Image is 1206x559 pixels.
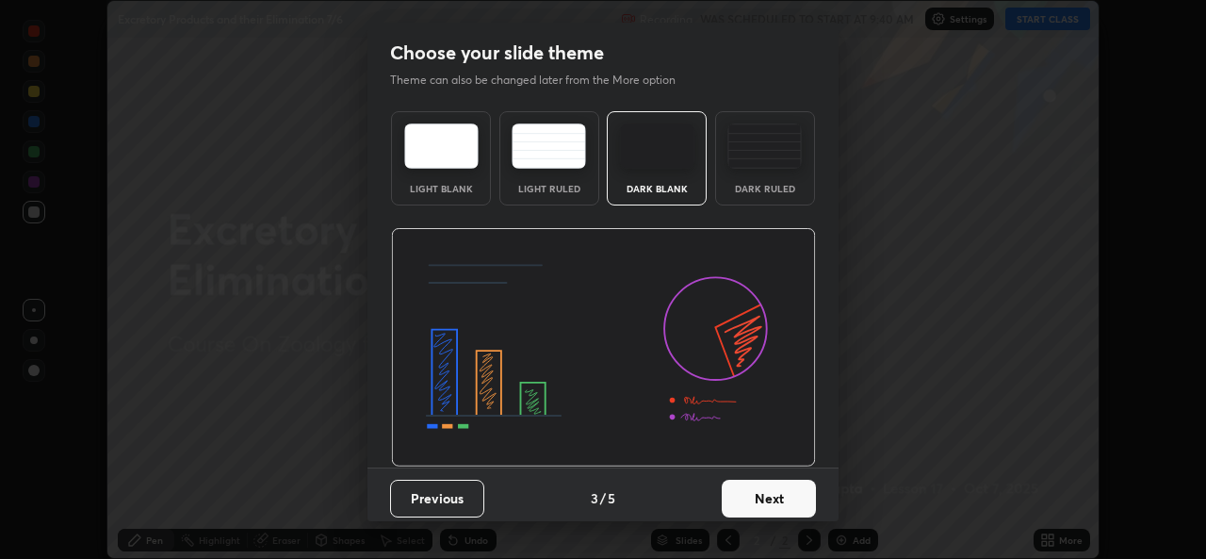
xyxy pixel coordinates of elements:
h4: 5 [608,488,615,508]
div: Dark Ruled [727,184,803,193]
button: Next [722,480,816,518]
h4: 3 [591,488,598,508]
img: lightTheme.e5ed3b09.svg [404,123,479,169]
h4: / [600,488,606,508]
button: Previous [390,480,484,518]
img: darkThemeBanner.d06ce4a2.svg [391,228,816,468]
p: Theme can also be changed later from the More option [390,72,695,89]
h2: Choose your slide theme [390,41,604,65]
div: Dark Blank [619,184,694,193]
div: Light Blank [403,184,479,193]
div: Light Ruled [512,184,587,193]
img: darkTheme.f0cc69e5.svg [620,123,694,169]
img: lightRuledTheme.5fabf969.svg [512,123,586,169]
img: darkRuledTheme.de295e13.svg [727,123,802,169]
